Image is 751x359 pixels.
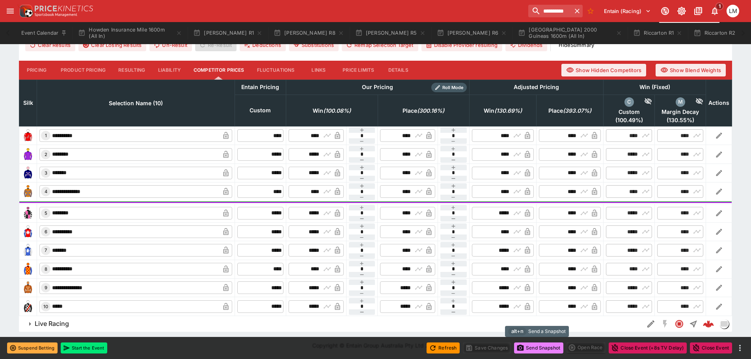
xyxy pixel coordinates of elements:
button: Substitutions [289,39,339,51]
img: Sportsbook Management [35,13,77,17]
span: 6 [43,229,49,234]
span: 10 [42,304,50,309]
th: Silk [19,80,37,126]
em: ( 100.08 %) [323,106,351,115]
button: Disable Provider resulting [421,39,502,51]
button: Links [301,61,336,80]
span: Roll Mode [439,84,467,91]
span: Custom [606,108,652,115]
button: Deductions [240,39,286,51]
button: [PERSON_NAME] R1 [188,22,267,44]
button: Howden Insurance Mile 1600m (All In) [73,22,187,44]
span: Margin Decay [657,108,703,115]
button: Dividends [505,39,547,51]
button: Liability [152,61,187,80]
button: Straight [686,317,701,331]
button: Pricing [19,61,54,80]
button: Show Blend Weights [656,64,726,76]
span: alt+n [508,327,527,335]
span: 7 [43,247,48,253]
img: PriceKinetics [35,6,93,11]
em: ( 130.69 %) [494,106,522,115]
button: Product Pricing [54,61,112,80]
button: Refresh [427,342,460,353]
span: Selection Name (10) [100,99,171,108]
span: ( 100.49 %) [606,117,652,124]
img: runner 8 [22,263,34,275]
div: custom [624,97,634,107]
span: ( 130.55 %) [657,117,703,124]
div: Our Pricing [359,82,396,92]
button: Details [380,61,416,80]
th: Entain Pricing [235,80,286,95]
button: Start the Event [61,342,107,353]
div: 8771de63-25e7-4baa-b06f-aa28ecc8e826 [703,318,714,329]
button: Suspend Betting [7,342,58,353]
button: Toggle light/dark mode [675,4,689,18]
img: liveracing [720,320,729,328]
span: Re-Result [195,39,237,51]
button: Show Hidden Competitors [561,64,646,76]
button: HideSummary [554,39,599,51]
button: [PERSON_NAME] R5 [350,22,430,44]
img: runner 1 [22,129,34,142]
button: Luigi Mollo [724,2,742,20]
img: runner 7 [22,244,34,257]
span: 2 [43,152,49,157]
span: 1 [43,133,48,138]
button: Closed [672,317,686,331]
button: Send Snapshot [514,342,563,353]
button: Select Tenant [599,5,656,17]
button: Notifications [708,4,722,18]
button: open drawer [3,4,17,18]
button: Resulting [112,61,151,80]
div: Hide Competitor [685,97,704,107]
button: Fluctuations [251,61,301,80]
button: Edit Detail [644,317,658,331]
button: Un-Result [149,39,192,51]
button: Event Calendar [17,22,72,44]
button: No Bookmarks [584,5,597,17]
img: runner 10 [22,300,34,313]
img: runner 6 [22,225,34,238]
button: more [735,343,745,353]
div: margin_decay [676,97,685,107]
button: Remap Selection Target [342,39,418,51]
div: Show/hide Price Roll mode configuration. [431,83,467,92]
button: Documentation [691,4,705,18]
div: liveracing [719,319,729,329]
img: PriceKinetics Logo [17,3,33,19]
button: Clear Losing Results [78,39,146,51]
th: Actions [706,80,732,126]
img: runner 9 [22,281,34,294]
a: 8771de63-25e7-4baa-b06f-aa28ecc8e826 [701,316,716,332]
button: Competitor Prices [187,61,251,80]
svg: Closed [675,319,684,329]
span: Place(393.07%) [540,106,600,115]
span: 3 [43,170,49,176]
button: Close Event [690,342,732,353]
button: Riccarton R1 [628,22,687,44]
img: runner 5 [22,207,34,219]
button: Close Event (+8s TV Delay) [609,342,687,353]
img: runner 2 [22,148,34,161]
button: Live Racing [19,316,644,332]
div: Hide Competitor [634,97,652,107]
th: Custom [235,95,286,126]
button: Riccarton R2 [689,22,749,44]
span: Win(130.69%) [475,106,531,115]
div: Luigi Mollo [727,5,739,17]
em: ( 393.07 %) [563,106,591,115]
span: 8 [43,266,49,272]
img: runner 3 [22,167,34,179]
img: runner 4 [22,185,34,198]
span: 1 [716,2,724,10]
span: 5 [43,210,49,216]
span: 4 [43,189,49,194]
button: Connected to PK [658,4,672,18]
span: 9 [43,285,49,290]
span: Send a Snapshot [528,327,566,335]
span: Place(300.16%) [394,106,453,115]
img: logo-cerberus--red.svg [703,318,714,329]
